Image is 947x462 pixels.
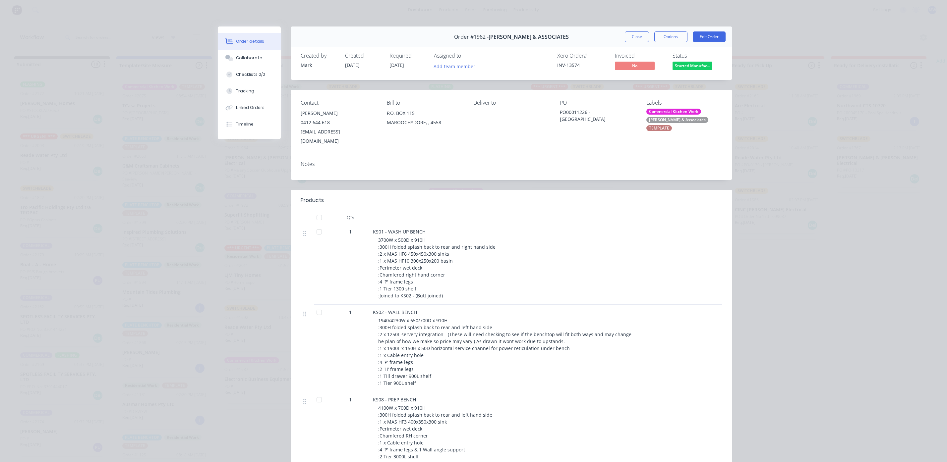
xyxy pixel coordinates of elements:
[218,99,281,116] button: Linked Orders
[434,53,500,59] div: Assigned to
[673,62,712,70] span: Started Manufac...
[389,53,426,59] div: Required
[693,31,726,42] button: Edit Order
[454,34,489,40] span: Order #1962 -
[301,161,722,167] div: Notes
[373,309,417,315] span: KS02 - WALL BENCH
[673,53,722,59] div: Status
[345,62,360,68] span: [DATE]
[654,31,687,42] button: Options
[387,100,463,106] div: Bill to
[373,396,416,403] span: KS08 - PREP BENCH
[378,405,492,460] span: 4100W x 700D x 910H :300H folded splash back to rear and left hand side :1 x MAS HF3 400x350x300 ...
[301,118,377,127] div: 0412 644 618
[301,62,337,69] div: Mark
[615,62,655,70] span: No
[301,109,377,118] div: [PERSON_NAME]
[373,229,426,235] span: KS01 - WASH UP BENCH
[473,100,549,106] div: Deliver to
[218,83,281,99] button: Tracking
[560,100,636,106] div: PO
[301,109,377,146] div: [PERSON_NAME]0412 644 618[EMAIL_ADDRESS][DOMAIN_NAME]
[430,62,479,71] button: Add team member
[615,53,665,59] div: Invoiced
[560,109,636,123] div: PO00011226 - [GEOGRAPHIC_DATA]
[387,118,463,127] div: MAROOCHYDORE, , 4558
[646,100,722,106] div: Labels
[389,62,404,68] span: [DATE]
[646,117,708,123] div: [PERSON_NAME] & Associates
[301,100,377,106] div: Contact
[557,62,607,69] div: INV-13574
[301,53,337,59] div: Created by
[489,34,569,40] span: [PERSON_NAME] & ASSOCIATES
[349,396,352,403] span: 1
[330,211,370,224] div: Qty
[387,109,463,130] div: P.O. BOX 115MAROOCHYDORE, , 4558
[218,33,281,50] button: Order details
[236,105,265,111] div: Linked Orders
[625,31,649,42] button: Close
[236,88,254,94] div: Tracking
[218,66,281,83] button: Checklists 0/0
[236,38,264,44] div: Order details
[301,196,324,204] div: Products
[378,237,496,299] span: 3700W x 500D x 910H :300H folded splash back to rear and right hand side :2 x MAS HF6 450x450x300...
[218,50,281,66] button: Collaborate
[434,62,479,71] button: Add team member
[236,72,265,77] div: Checklists 0/0
[673,62,712,72] button: Started Manufac...
[387,109,463,118] div: P.O. BOX 115
[301,127,377,146] div: [EMAIL_ADDRESS][DOMAIN_NAME]
[349,309,352,316] span: 1
[236,121,254,127] div: Timeline
[378,317,633,386] span: 1940/4230W x 650/700D x 910H :300H folded splash back to rear and left hand side :2 x 1250L serve...
[236,55,262,61] div: Collaborate
[345,53,382,59] div: Created
[349,228,352,235] span: 1
[557,53,607,59] div: Xero Order #
[646,125,672,131] div: TEMPLATE
[218,116,281,132] button: Timeline
[646,109,701,115] div: Commercial Kitchen Work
